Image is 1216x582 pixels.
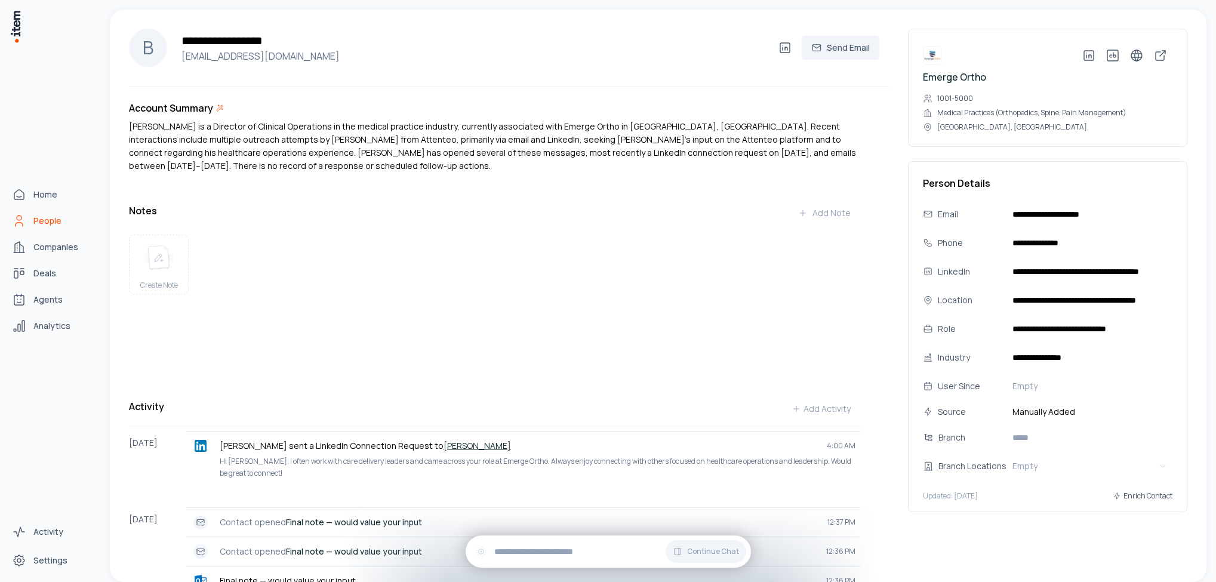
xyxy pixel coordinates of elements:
[687,547,739,556] span: Continue Chat
[802,36,879,60] button: Send Email
[129,120,860,173] div: [PERSON_NAME] is a Director of Clinical Operations in the medical practice industry, currently as...
[33,189,57,201] span: Home
[33,294,63,306] span: Agents
[220,546,817,558] p: Contact opened
[195,440,207,452] img: linkedin logo
[129,204,157,218] h3: Notes
[33,215,61,227] span: People
[129,101,213,115] h3: Account Summary
[923,176,1172,190] h3: Person Details
[7,261,98,285] a: Deals
[220,440,817,452] p: [PERSON_NAME] sent a LinkedIn Connection Request to
[444,440,511,451] a: [PERSON_NAME]
[826,547,855,556] span: 12:36 PM
[33,241,78,253] span: Companies
[1012,380,1038,392] span: Empty
[140,281,178,290] span: Create Note
[33,555,67,566] span: Settings
[1008,405,1172,418] span: Manually Added
[466,535,751,568] div: Continue Chat
[220,516,818,528] p: Contact opened
[782,397,860,421] button: Add Activity
[938,322,1003,335] div: Role
[7,549,98,572] a: Settings
[938,460,1015,473] div: Branch Locations
[827,441,855,451] span: 4:00 AM
[938,208,1003,221] div: Email
[129,431,186,484] div: [DATE]
[666,540,746,563] button: Continue Chat
[33,267,56,279] span: Deals
[7,183,98,207] a: Home
[7,235,98,259] a: Companies
[937,94,973,103] p: 1001-5000
[789,201,860,225] button: Add Note
[286,516,422,528] strong: Final note — would value your input
[129,29,167,67] div: B
[938,351,1003,364] div: Industry
[1008,377,1172,396] button: Empty
[129,399,164,414] h3: Activity
[827,518,855,527] span: 12:37 PM
[923,70,986,84] a: Emerge Ortho
[938,431,1015,444] div: Branch
[33,526,63,538] span: Activity
[7,288,98,312] a: Agents
[33,320,70,332] span: Analytics
[938,236,1003,250] div: Phone
[286,546,422,557] strong: Final note — would value your input
[938,294,1003,307] div: Location
[10,10,21,44] img: Item Brain Logo
[937,108,1126,118] p: Medical Practices (Orthopedics, Spine, Pain Management)
[1113,485,1172,507] button: Enrich Contact
[7,520,98,544] a: Activity
[923,46,942,65] img: Emerge Ortho
[144,245,173,271] img: create note
[220,455,855,479] p: Hi [PERSON_NAME], I often work with care delivery leaders and came across your role at Emerge Ort...
[7,209,98,233] a: People
[129,235,189,294] button: create noteCreate Note
[923,491,978,501] p: Updated: [DATE]
[177,49,773,63] h4: [EMAIL_ADDRESS][DOMAIN_NAME]
[937,122,1087,132] p: [GEOGRAPHIC_DATA], [GEOGRAPHIC_DATA]
[798,207,851,219] div: Add Note
[7,314,98,338] a: Analytics
[938,380,1003,393] div: User Since
[938,265,1003,278] div: LinkedIn
[938,405,1003,418] div: Source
